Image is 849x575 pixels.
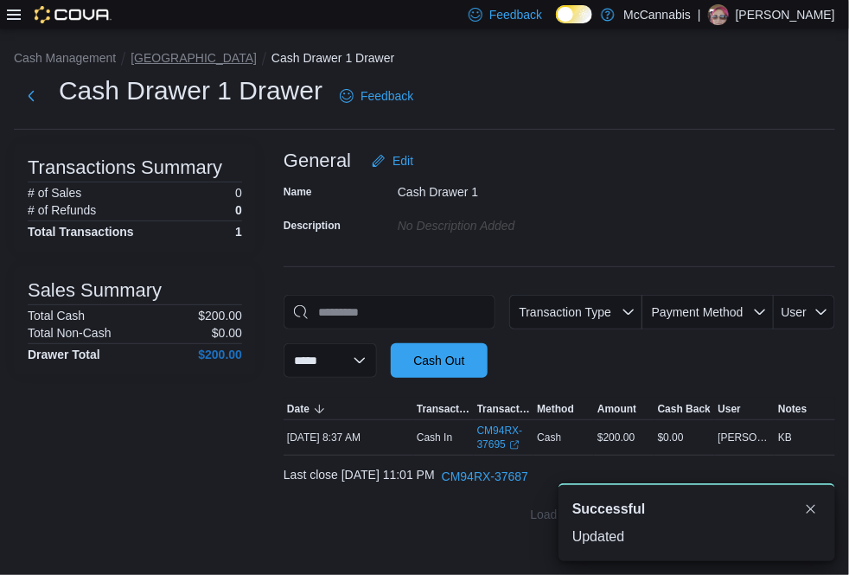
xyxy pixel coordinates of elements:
[284,399,413,419] button: Date
[284,497,835,532] button: Load More
[398,178,629,199] div: Cash Drawer 1
[658,402,711,416] span: Cash Back
[782,305,808,319] span: User
[708,4,729,25] div: Krista Brumsey
[556,23,557,24] span: Dark Mode
[398,212,629,233] div: No Description added
[417,431,452,444] p: Cash In
[509,295,642,329] button: Transaction Type
[131,51,257,65] button: [GEOGRAPHIC_DATA]
[361,87,413,105] span: Feedback
[654,399,715,419] button: Cash Back
[28,157,222,178] h3: Transactions Summary
[333,79,420,113] a: Feedback
[642,295,774,329] button: Payment Method
[198,309,242,323] p: $200.00
[652,305,744,319] span: Payment Method
[594,399,654,419] button: Amount
[778,402,807,416] span: Notes
[235,203,242,217] p: 0
[235,186,242,200] p: 0
[14,51,116,65] button: Cash Management
[28,225,134,239] h4: Total Transactions
[212,326,242,340] p: $0.00
[718,431,772,444] span: [PERSON_NAME]
[774,295,835,329] button: User
[284,459,835,494] div: Last close [DATE] 11:01 PM
[287,402,310,416] span: Date
[509,440,520,450] svg: External link
[597,431,635,444] span: $200.00
[519,305,611,319] span: Transaction Type
[775,399,835,419] button: Notes
[28,309,85,323] h6: Total Cash
[59,73,322,108] h1: Cash Drawer 1 Drawer
[442,468,528,485] span: CM94RX-37687
[284,427,413,448] div: [DATE] 8:37 AM
[572,527,821,547] div: Updated
[28,326,112,340] h6: Total Non-Cash
[715,399,776,419] button: User
[28,186,81,200] h6: # of Sales
[235,225,242,239] h4: 1
[801,499,821,520] button: Dismiss toast
[413,352,464,369] span: Cash Out
[435,459,535,494] button: CM94RX-37687
[533,399,594,419] button: Method
[572,499,821,520] div: Notification
[28,348,100,361] h4: Drawer Total
[654,427,715,448] div: $0.00
[413,399,474,419] button: Transaction Type
[365,144,420,178] button: Edit
[393,152,413,169] span: Edit
[28,280,162,301] h3: Sales Summary
[284,219,341,233] label: Description
[284,295,495,329] input: This is a search bar. As you type, the results lower in the page will automatically filter.
[198,348,242,361] h4: $200.00
[623,4,691,25] p: McCannabis
[271,51,394,65] button: Cash Drawer 1 Drawer
[284,185,312,199] label: Name
[14,79,48,113] button: Next
[28,203,96,217] h6: # of Refunds
[477,402,531,416] span: Transaction #
[778,431,792,444] span: KB
[489,6,542,23] span: Feedback
[537,402,574,416] span: Method
[417,402,470,416] span: Transaction Type
[537,431,561,444] span: Cash
[572,499,645,520] span: Successful
[14,49,835,70] nav: An example of EuiBreadcrumbs
[718,402,742,416] span: User
[736,4,835,25] p: [PERSON_NAME]
[284,150,351,171] h3: General
[35,6,112,23] img: Cova
[556,5,592,23] input: Dark Mode
[698,4,701,25] p: |
[597,402,636,416] span: Amount
[391,343,488,378] button: Cash Out
[477,424,531,451] a: CM94RX-37695External link
[474,399,534,419] button: Transaction #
